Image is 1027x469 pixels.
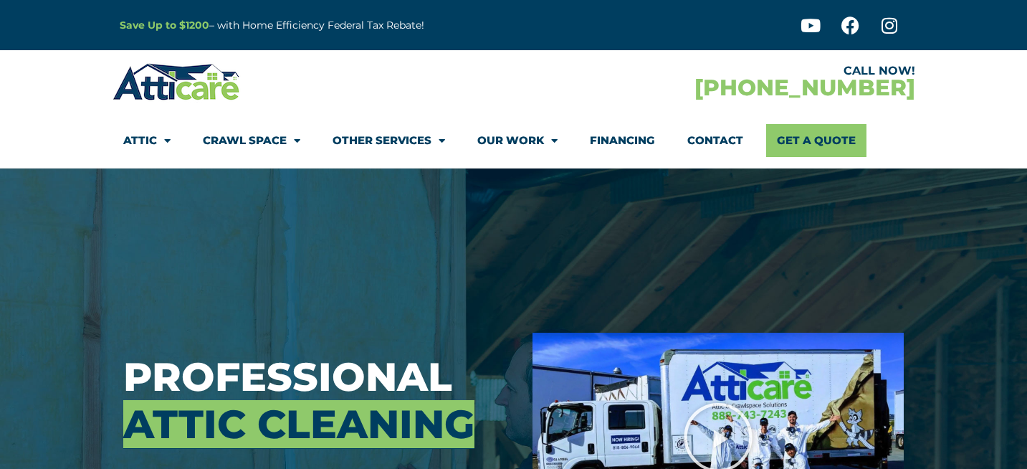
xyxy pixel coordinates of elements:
[687,124,743,157] a: Contact
[514,65,915,77] div: CALL NOW!
[123,124,171,157] a: Attic
[203,124,300,157] a: Crawl Space
[120,19,209,32] a: Save Up to $1200
[590,124,655,157] a: Financing
[766,124,866,157] a: Get A Quote
[7,318,307,426] iframe: Chat Invitation
[333,124,445,157] a: Other Services
[123,354,512,448] h3: Professional
[477,124,558,157] a: Our Work
[120,17,584,34] p: – with Home Efficiency Federal Tax Rebate!
[123,124,904,157] nav: Menu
